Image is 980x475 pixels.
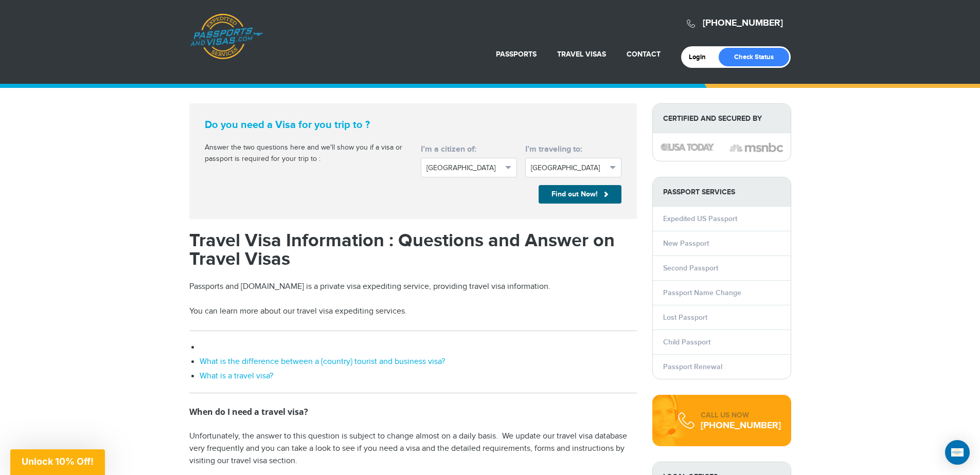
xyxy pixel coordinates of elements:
p: You can learn more about our travel visa expediting services. [189,305,637,318]
img: image description [661,143,714,151]
label: I’m a citizen of: [421,143,517,156]
label: I’m traveling to: [525,143,621,156]
a: What is a travel visa? [200,371,273,381]
p: Passports and [DOMAIN_NAME] is a private visa expediting service, providing travel visa information. [189,281,637,293]
button: [GEOGRAPHIC_DATA] [421,158,517,177]
a: Child Passport [663,338,710,346]
button: [GEOGRAPHIC_DATA] [525,158,621,177]
p: Unfortunately, the answer to this question is subject to change almost on a daily basis. We updat... [189,430,637,467]
strong: PASSPORT SERVICES [653,177,791,207]
a: Passports & [DOMAIN_NAME] [190,13,263,60]
p: Answer the two questions here and we'll show you if a visa or passport is required for your trip ... [205,142,405,165]
a: Travel Visas [557,50,606,59]
div: CALL US NOW [701,410,781,421]
a: Passports [496,50,537,59]
a: When do I need a travel visa? [200,342,304,352]
h1: Travel Visa Information : Questions and Answer on Travel Visas [189,231,637,268]
img: image description [729,141,783,154]
div: Unlock 10% Off! [10,449,105,475]
span: [GEOGRAPHIC_DATA] [426,163,502,173]
a: Passport Renewal [663,362,722,371]
a: New Passport [663,239,709,248]
strong: Do you need a Visa for you trip to ? [205,119,405,131]
a: [PHONE_NUMBER] [703,17,783,29]
button: Find out Now! [539,185,621,204]
a: Login [689,53,713,61]
strong: Certified and Secured by [653,104,791,133]
a: Lost Passport [663,313,707,322]
a: Second Passport [663,264,718,272]
a: Expedited US Passport [663,214,737,223]
span: Unlock 10% Off! [22,456,94,467]
a: What is the difference between a {country} tourist and business visa? [200,357,445,367]
a: Check Status [719,48,789,66]
a: Passport Name Change [663,288,741,297]
span: [GEOGRAPHIC_DATA] [531,163,607,173]
h3: When do I need a travel visa? [189,406,637,418]
div: Open Intercom Messenger [945,440,970,465]
div: [PHONE_NUMBER] [701,421,781,431]
a: Contact [627,50,661,59]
